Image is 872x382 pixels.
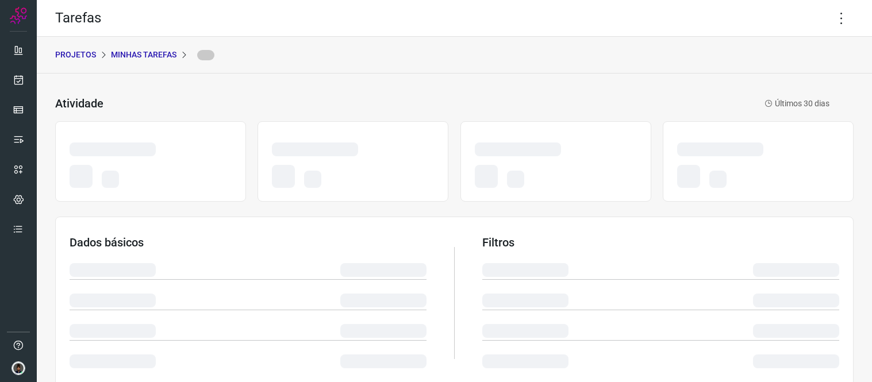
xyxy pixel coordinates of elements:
h3: Dados básicos [70,236,427,249]
h3: Atividade [55,97,103,110]
p: Minhas Tarefas [111,49,176,61]
p: Últimos 30 dias [765,98,829,110]
img: d44150f10045ac5288e451a80f22ca79.png [11,361,25,375]
h2: Tarefas [55,10,101,26]
p: PROJETOS [55,49,96,61]
img: Logo [10,7,27,24]
h3: Filtros [482,236,839,249]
